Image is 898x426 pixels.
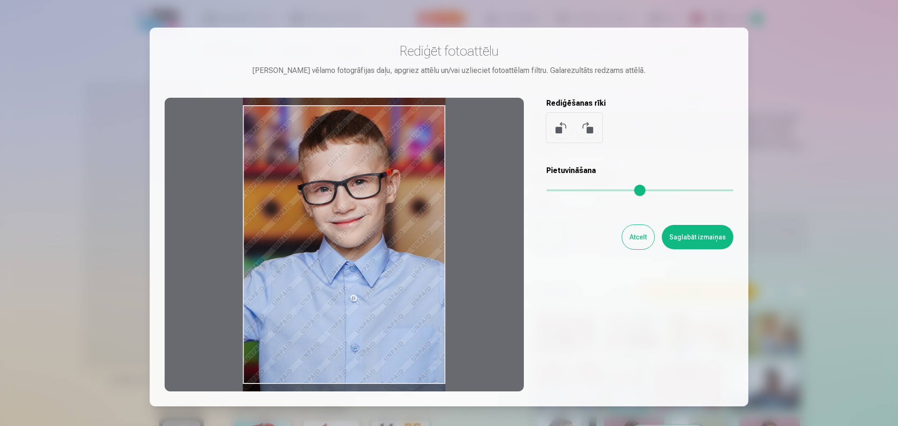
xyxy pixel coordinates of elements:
h5: Pietuvināšana [546,165,733,176]
h3: Rediģēt fotoattēlu [165,43,733,59]
h5: Rediģēšanas rīki [546,98,733,109]
button: Saglabāt izmaiņas [662,225,733,249]
button: Atcelt [622,225,654,249]
div: [PERSON_NAME] vēlamo fotogrāfijas daļu, apgriez attēlu un/vai uzlieciet fotoattēlam filtru. Galar... [165,65,733,76]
